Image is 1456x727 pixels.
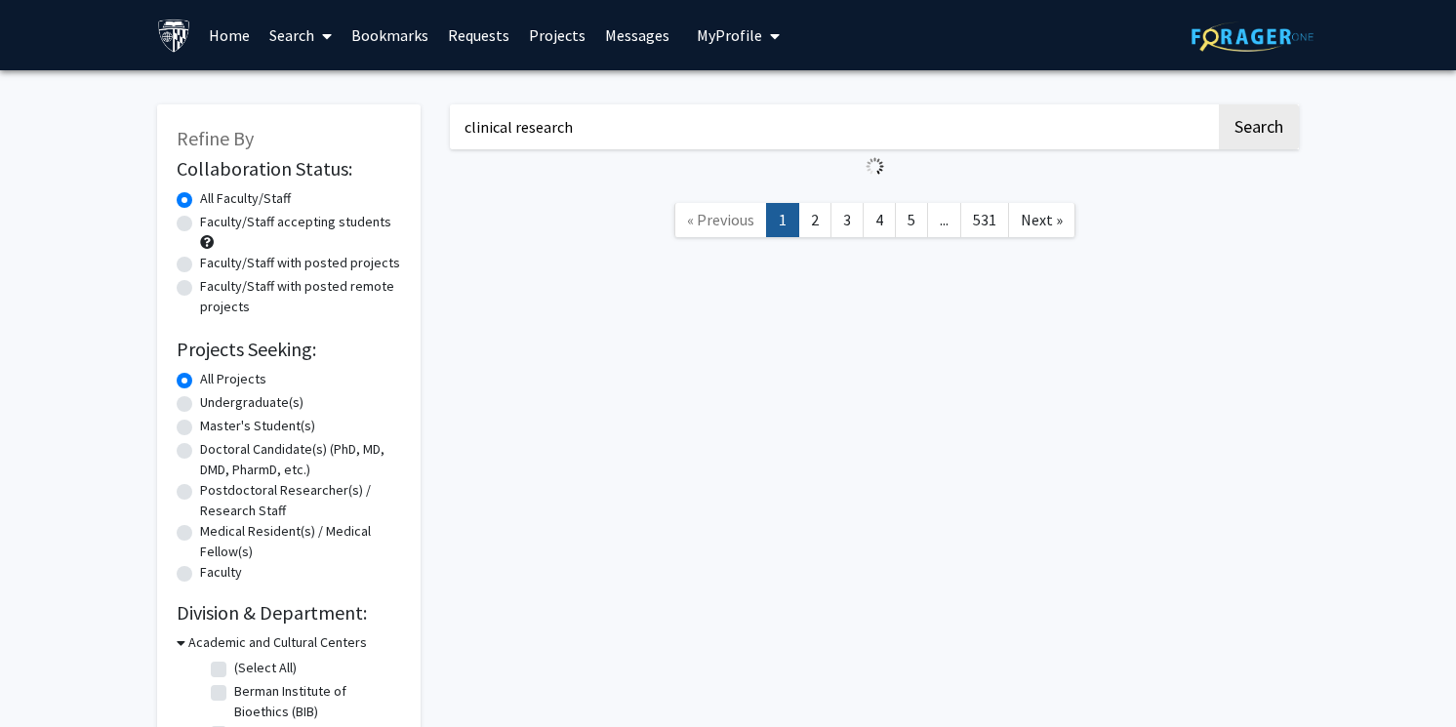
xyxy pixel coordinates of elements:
[1008,203,1075,237] a: Next
[234,658,297,678] label: (Select All)
[858,149,892,183] img: Loading
[438,1,519,69] a: Requests
[200,416,315,436] label: Master's Student(s)
[15,639,83,712] iframe: Chat
[863,203,896,237] a: 4
[674,203,767,237] a: Previous Page
[200,521,401,562] label: Medical Resident(s) / Medical Fellow(s)
[200,212,391,232] label: Faculty/Staff accepting students
[188,632,367,653] h3: Academic and Cultural Centers
[177,338,401,361] h2: Projects Seeking:
[200,562,242,583] label: Faculty
[200,276,401,317] label: Faculty/Staff with posted remote projects
[960,203,1009,237] a: 531
[177,157,401,181] h2: Collaboration Status:
[200,253,400,273] label: Faculty/Staff with posted projects
[1219,104,1299,149] button: Search
[157,19,191,53] img: Johns Hopkins University Logo
[830,203,864,237] a: 3
[177,126,254,150] span: Refine By
[200,480,401,521] label: Postdoctoral Researcher(s) / Research Staff
[200,392,303,413] label: Undergraduate(s)
[1021,210,1063,229] span: Next »
[260,1,342,69] a: Search
[177,601,401,625] h2: Division & Department:
[798,203,831,237] a: 2
[595,1,679,69] a: Messages
[687,210,754,229] span: « Previous
[940,210,949,229] span: ...
[519,1,595,69] a: Projects
[234,681,396,722] label: Berman Institute of Bioethics (BIB)
[1192,21,1314,52] img: ForagerOne Logo
[342,1,438,69] a: Bookmarks
[697,25,762,45] span: My Profile
[450,183,1299,263] nav: Page navigation
[200,369,266,389] label: All Projects
[199,1,260,69] a: Home
[766,203,799,237] a: 1
[895,203,928,237] a: 5
[450,104,1216,149] input: Search Keywords
[200,439,401,480] label: Doctoral Candidate(s) (PhD, MD, DMD, PharmD, etc.)
[200,188,291,209] label: All Faculty/Staff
